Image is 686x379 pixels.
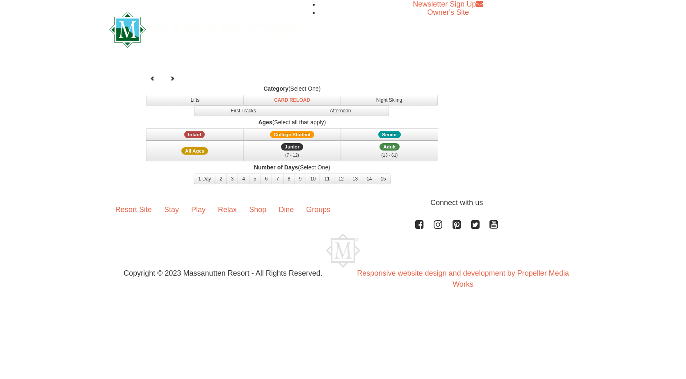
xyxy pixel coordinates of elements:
[357,269,569,288] a: Responsive website design and development by Propeller Media Works
[103,268,343,279] p: Copyright © 2023 Massanutten Resort - All Rights Reserved.
[226,174,238,184] button: 3
[243,128,341,141] button: College Student
[158,197,185,223] a: Stay
[281,143,303,151] span: Junior
[243,197,272,223] a: Shop
[184,131,205,138] span: Infant
[238,174,249,184] button: 4
[283,174,295,184] button: 8
[181,147,208,155] span: All Ages
[109,197,158,223] a: Resort Site
[326,233,360,268] img: Massanutten Resort Logo
[249,174,261,184] button: 5
[194,174,215,184] button: 1 Day
[258,119,272,126] strong: Ages
[380,143,399,151] span: Adult
[254,164,298,171] strong: Number of Days
[215,174,227,184] button: 2
[243,141,341,161] button: Junior (7 - 12)
[261,174,272,184] button: 6
[378,131,401,138] span: Senior
[272,174,284,184] button: 7
[144,163,440,171] label: (Select One)
[362,174,376,184] button: 14
[428,8,469,16] a: Owner's Site
[263,85,288,92] strong: Category
[270,131,314,138] span: College Student
[109,12,297,48] img: Massanutten Resort Logo
[295,174,306,184] button: 9
[306,174,320,184] button: 10
[272,197,300,223] a: Dine
[300,197,336,223] a: Groups
[144,84,440,93] label: (Select One)
[194,105,292,116] button: First Tracks
[376,174,390,184] button: 15
[249,151,336,159] div: (7 - 12)
[341,95,438,105] button: Night Skiing
[109,197,577,208] p: Connect with us
[144,118,440,126] label: (Select all that apply)
[212,197,243,223] a: Relax
[341,141,439,161] button: Adult (13 - 61)
[146,141,244,161] button: All Ages
[348,174,362,184] button: 13
[334,174,348,184] button: 12
[109,19,297,38] a: Massanutten Resort
[292,105,389,116] button: Afternoon
[185,197,212,223] a: Play
[346,151,433,159] div: (13 - 61)
[243,95,341,105] button: Card Reload
[146,128,244,141] button: Infant
[146,95,244,105] button: Lifts
[320,174,334,184] button: 11
[341,128,439,141] button: Senior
